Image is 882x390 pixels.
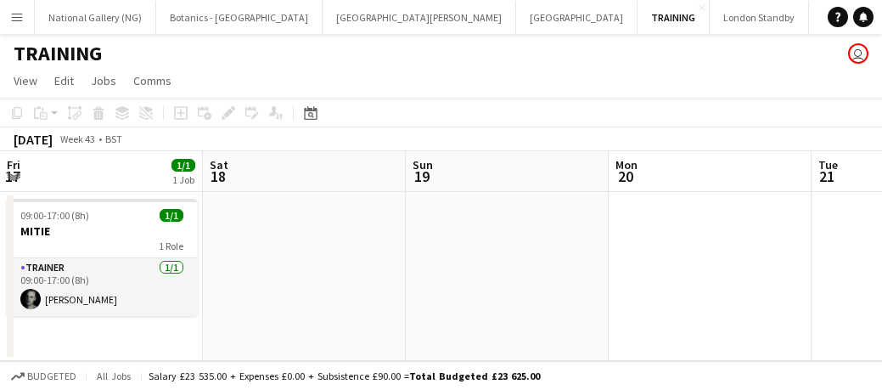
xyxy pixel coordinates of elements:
button: [GEOGRAPHIC_DATA][PERSON_NAME] [323,1,516,34]
span: Comms [133,73,171,88]
span: 1/1 [171,159,195,172]
span: 19 [410,167,433,186]
h1: TRAINING [14,41,102,66]
div: BST [105,133,122,145]
button: [GEOGRAPHIC_DATA] [516,1,638,34]
span: Edit [54,73,74,88]
span: 17 [4,167,20,186]
a: Comms [126,70,178,92]
span: 1/1 [160,209,183,222]
span: 09:00-17:00 (8h) [20,209,89,222]
a: Jobs [84,70,123,92]
span: Total Budgeted £23 625.00 [409,370,540,382]
span: Budgeted [27,370,76,382]
h3: MITIE [7,223,197,239]
div: Salary £23 535.00 + Expenses £0.00 + Subsistence £90.00 = [149,370,540,382]
span: Mon [615,157,638,172]
button: National Gallery (NG) [35,1,156,34]
span: 21 [816,167,838,186]
a: Edit [48,70,81,92]
app-job-card: 09:00-17:00 (8h)1/1MITIE1 RoleTrainer1/109:00-17:00 (8h)[PERSON_NAME] [7,199,197,316]
span: Week 43 [56,133,98,145]
span: Tue [818,157,838,172]
button: London Standby [710,1,809,34]
app-card-role: Trainer1/109:00-17:00 (8h)[PERSON_NAME] [7,258,197,316]
span: All jobs [93,370,134,382]
span: Fri [7,157,20,172]
button: Botanics - [GEOGRAPHIC_DATA] [156,1,323,34]
button: Budgeted [8,367,79,386]
span: Sat [210,157,228,172]
span: Sun [413,157,433,172]
span: 1 Role [159,240,183,252]
button: TRAINING [638,1,710,34]
div: 1 Job [172,173,194,186]
app-user-avatar: Claudia Lewis [848,43,868,64]
a: View [7,70,44,92]
span: 18 [207,167,228,186]
span: 20 [613,167,638,186]
div: [DATE] [14,131,53,148]
span: Jobs [91,73,116,88]
span: View [14,73,37,88]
